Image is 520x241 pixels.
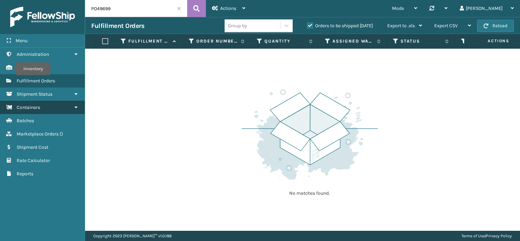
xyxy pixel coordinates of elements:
button: Reload [477,20,514,32]
label: Quantity [264,38,306,44]
label: Fulfillment Order Id [128,38,169,44]
span: Shipment Status [17,91,52,97]
span: Actions [466,35,514,47]
span: Fulfillment Orders [17,78,55,84]
span: Administration [17,51,49,57]
label: Assigned Warehouse [332,38,374,44]
label: Status [401,38,442,44]
span: Menu [16,38,28,44]
span: Rate Calculator [17,158,50,163]
span: Batches [17,118,34,124]
span: Reports [17,171,33,177]
a: Terms of Use [461,234,485,238]
span: Export to .xls [387,23,415,29]
span: Mode [392,5,404,11]
span: Inventory [17,65,37,70]
span: Export CSV [434,23,458,29]
a: Privacy Policy [486,234,512,238]
p: Copyright 2023 [PERSON_NAME]™ v 1.0.188 [93,231,172,241]
span: ( ) [60,131,63,137]
span: Containers [17,105,40,110]
img: logo [10,7,75,27]
label: Orders to be shipped [DATE] [307,23,373,29]
h3: Fulfillment Orders [91,22,144,30]
div: | [461,231,512,241]
div: Group by [228,22,247,29]
span: Shipment Cost [17,144,48,150]
span: Actions [220,5,236,11]
span: Marketplace Orders [17,131,59,137]
label: Order Number [196,38,238,44]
